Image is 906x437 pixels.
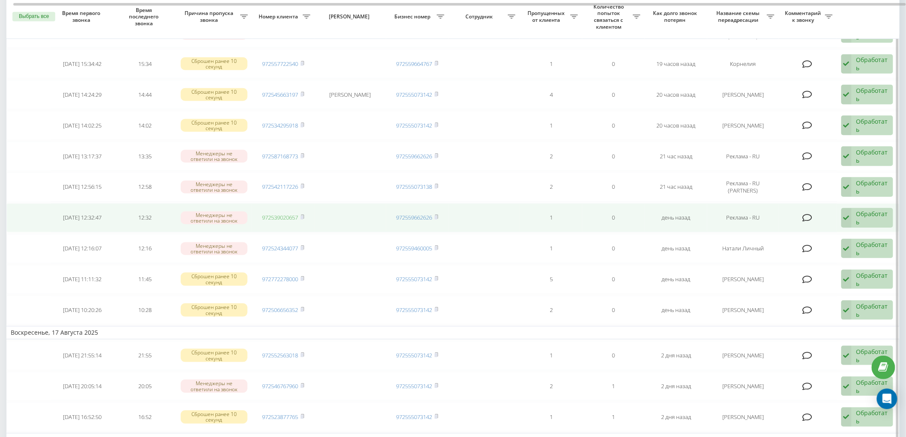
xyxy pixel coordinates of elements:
div: Сброшен ранее 10 секунд [181,119,248,132]
td: 21 час назад [645,172,707,202]
td: 20 часов назад [645,80,707,109]
td: 0 [582,265,645,294]
td: 14:02 [113,111,176,140]
div: Менеджеры не ответили на звонок [181,150,248,163]
td: 20 часов назад [645,111,707,140]
td: [DATE] 15:34:42 [51,49,113,78]
td: [PERSON_NAME] [315,80,386,109]
a: 972555073142 [396,351,432,359]
td: [PERSON_NAME] [707,341,779,370]
div: Сброшен ранее 10 секунд [181,410,248,423]
span: Как долго звонок потерян [652,10,700,23]
a: 972559662626 [396,214,432,221]
span: Комментарий к звонку [783,10,825,23]
a: 972559460005 [396,244,432,252]
td: 2 дня назад [645,341,707,370]
td: 16:52 [113,402,176,431]
td: 0 [582,49,645,78]
span: Количество попыток связаться с клиентом [587,3,633,30]
td: 1 [582,402,645,431]
div: Сброшен ранее 10 секунд [181,273,248,285]
td: 21 час назад [645,142,707,171]
td: Корнелия [707,49,779,78]
div: Сброшен ранее 10 секунд [181,303,248,316]
td: 2 дня назад [645,372,707,401]
a: 972523877765 [262,413,298,421]
td: 12:58 [113,172,176,202]
td: 1 [520,341,582,370]
div: Обработать [856,148,888,164]
div: Обработать [856,56,888,72]
div: Менеджеры не ответили на звонок [181,242,248,255]
div: Менеджеры не ответили на звонок [181,181,248,193]
td: 2 [520,172,582,202]
div: Обработать [856,117,888,134]
div: Сброшен ранее 10 секунд [181,88,248,101]
td: 0 [582,80,645,109]
div: Обработать [856,378,888,395]
td: [DATE] 12:16:07 [51,234,113,263]
td: 2 [520,372,582,401]
td: [DATE] 21:55:14 [51,341,113,370]
a: 972552563018 [262,351,298,359]
a: 972555073142 [396,382,432,390]
td: 0 [582,296,645,325]
a: 972557722540 [262,60,298,68]
div: Обработать [856,348,888,364]
td: 15:34 [113,49,176,78]
td: [DATE] 20:05:14 [51,372,113,401]
td: Реклама - RU [707,142,779,171]
td: 2 [520,296,582,325]
a: 972546767960 [262,382,298,390]
td: [PERSON_NAME] [707,80,779,109]
td: 14:44 [113,80,176,109]
td: 1 [520,402,582,431]
td: [PERSON_NAME] [707,265,779,294]
div: Open Intercom Messenger [877,389,897,409]
div: Обработать [856,409,888,425]
td: 21:55 [113,341,176,370]
td: 13:35 [113,142,176,171]
td: [DATE] 10:20:26 [51,296,113,325]
td: Реклама - RU [707,203,779,232]
a: 972542117226 [262,183,298,190]
td: день назад [645,234,707,263]
td: [PERSON_NAME] [707,372,779,401]
a: 972559662626 [396,152,432,160]
a: 972587168773 [262,152,298,160]
a: 972555073142 [396,306,432,314]
a: 972559664767 [396,60,432,68]
div: Обработать [856,271,888,288]
td: 1 [520,234,582,263]
td: 0 [582,111,645,140]
td: 20:05 [113,372,176,401]
td: 5 [520,265,582,294]
span: Пропущенных от клиента [524,10,570,23]
span: Причина пропуска звонка [180,10,240,23]
td: 0 [582,234,645,263]
td: 19 часов назад [645,49,707,78]
a: 972772278000 [262,275,298,283]
a: 972524344077 [262,244,298,252]
a: 972555073142 [396,122,432,129]
td: 12:16 [113,234,176,263]
a: 972506656352 [262,306,298,314]
td: [PERSON_NAME] [707,296,779,325]
td: день назад [645,296,707,325]
td: 1 [582,372,645,401]
td: день назад [645,203,707,232]
td: [PERSON_NAME] [707,402,779,431]
div: Менеджеры не ответили на звонок [181,380,248,392]
td: 4 [520,80,582,109]
td: 0 [582,172,645,202]
td: Натали Личный [707,234,779,263]
a: 972555073142 [396,413,432,421]
td: 0 [582,142,645,171]
td: [DATE] 11:11:32 [51,265,113,294]
td: Воскресенье, 17 Августа 2025 [6,326,900,339]
span: Название схемы переадресации [712,10,767,23]
td: [DATE] 12:32:47 [51,203,113,232]
div: Обработать [856,179,888,195]
td: Реклама - RU (PARTNERS) [707,172,779,202]
a: 972539020657 [262,214,298,221]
